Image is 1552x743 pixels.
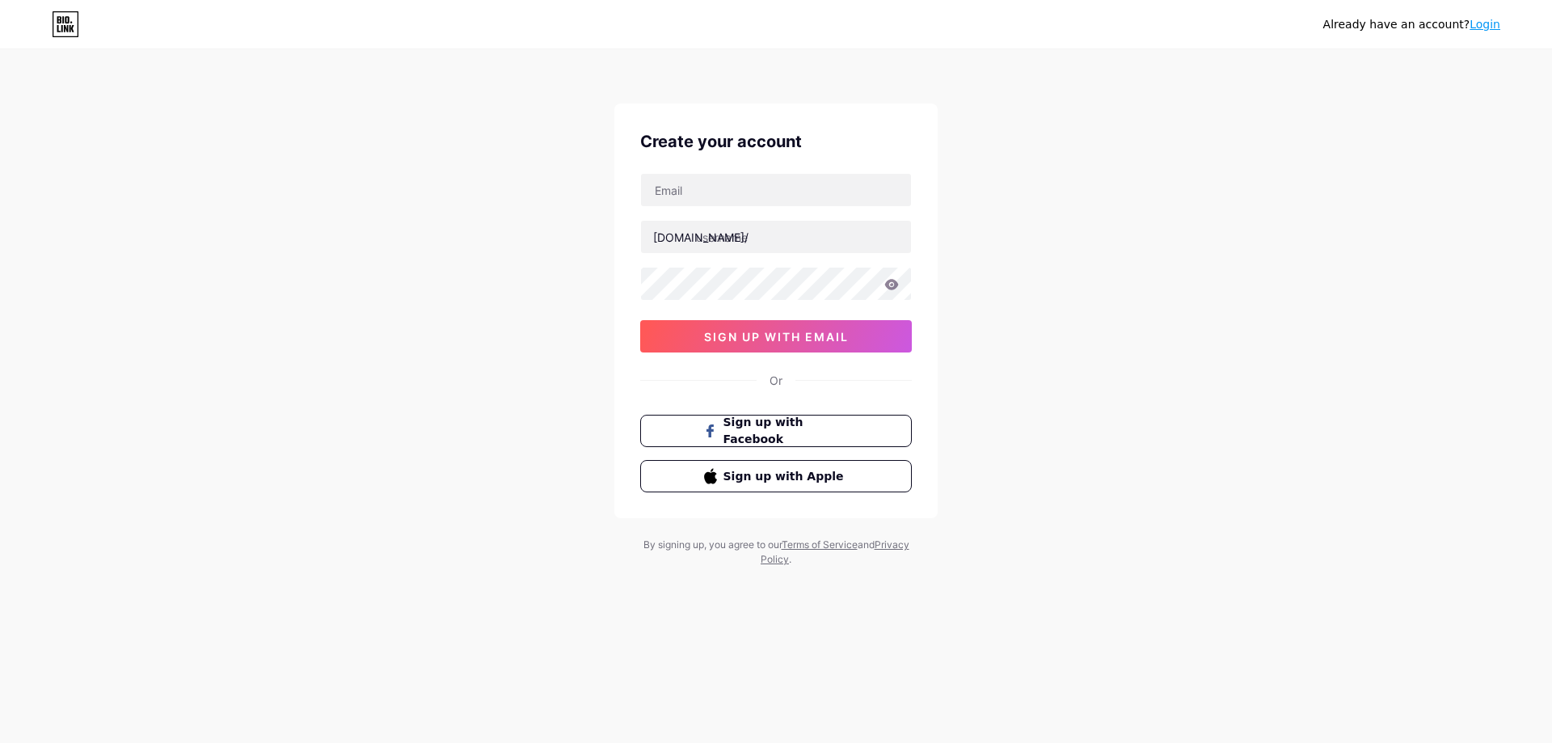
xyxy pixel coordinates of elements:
div: [DOMAIN_NAME]/ [653,229,749,246]
span: Sign up with Apple [723,468,849,485]
div: Or [770,372,782,389]
button: Sign up with Apple [640,460,912,492]
input: username [641,221,911,253]
div: Create your account [640,129,912,154]
a: Terms of Service [782,538,858,551]
input: Email [641,174,911,206]
span: sign up with email [704,330,849,344]
a: Login [1470,18,1500,31]
button: sign up with email [640,320,912,353]
div: By signing up, you agree to our and . [639,538,913,567]
span: Sign up with Facebook [723,414,849,448]
div: Already have an account? [1323,16,1500,33]
button: Sign up with Facebook [640,415,912,447]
